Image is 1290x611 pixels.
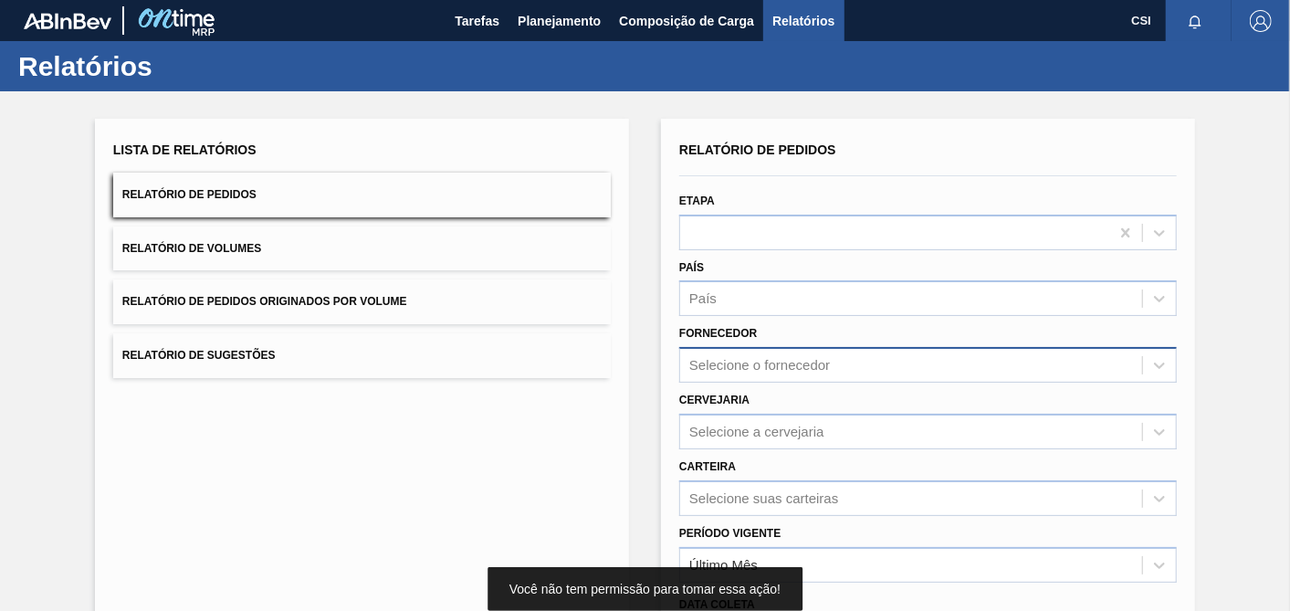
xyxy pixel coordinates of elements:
span: Relatórios [772,10,834,32]
span: Lista de Relatórios [113,142,257,157]
div: País [689,291,717,307]
div: Último Mês [689,557,758,573]
label: Carteira [679,460,736,473]
button: Relatório de Sugestões [113,333,611,378]
div: Selecione suas carteiras [689,490,838,506]
div: Selecione a cervejaria [689,424,824,439]
label: Fornecedor [679,327,757,340]
span: Relatório de Pedidos Originados por Volume [122,295,407,308]
label: País [679,261,704,274]
span: Relatório de Sugestões [122,349,276,362]
span: Composição de Carga [619,10,754,32]
button: Relatório de Volumes [113,226,611,271]
span: Relatório de Volumes [122,242,261,255]
label: Etapa [679,195,715,207]
button: Notificações [1166,8,1224,34]
span: Relatório de Pedidos [122,188,257,201]
div: Selecione o fornecedor [689,358,830,374]
button: Relatório de Pedidos Originados por Volume [113,279,611,324]
span: Você não tem permissão para tomar essa ação! [509,582,781,596]
img: Logout [1250,10,1272,32]
h1: Relatórios [18,56,342,77]
button: Relatório de Pedidos [113,173,611,217]
span: Tarefas [455,10,499,32]
img: TNhmsLtSVTkK8tSr43FrP2fwEKptu5GPRR3wAAAABJRU5ErkJggg== [24,13,111,29]
label: Período Vigente [679,527,781,540]
label: Cervejaria [679,394,750,406]
span: Planejamento [518,10,601,32]
span: Relatório de Pedidos [679,142,836,157]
